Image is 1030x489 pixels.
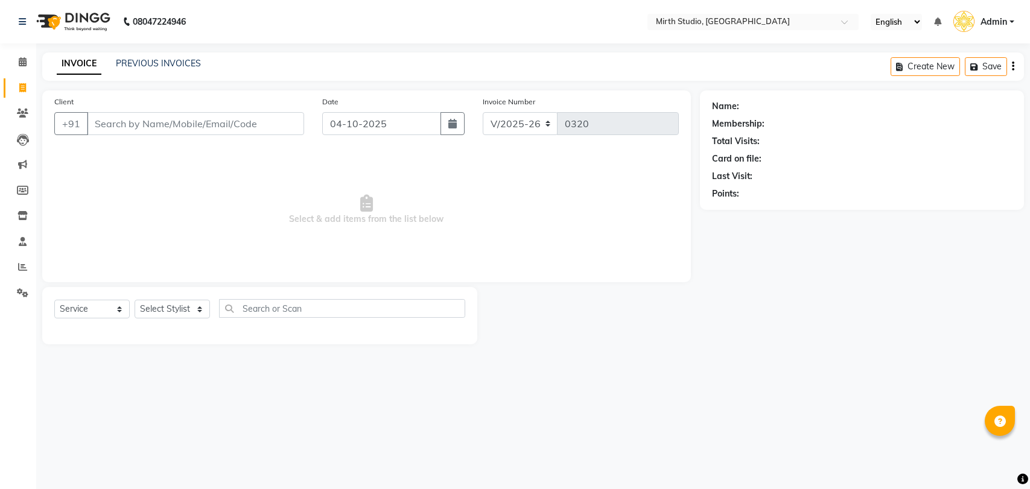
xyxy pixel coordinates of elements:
[483,96,535,107] label: Invoice Number
[712,170,752,183] div: Last Visit:
[54,112,88,135] button: +91
[322,96,339,107] label: Date
[133,5,186,39] b: 08047224946
[712,153,761,165] div: Card on file:
[712,100,739,113] div: Name:
[87,112,304,135] input: Search by Name/Mobile/Email/Code
[965,57,1007,76] button: Save
[953,11,974,32] img: Admin
[31,5,113,39] img: logo
[712,135,760,148] div: Total Visits:
[712,118,765,130] div: Membership:
[116,58,201,69] a: PREVIOUS INVOICES
[54,96,74,107] label: Client
[54,150,679,270] span: Select & add items from the list below
[712,188,739,200] div: Points:
[981,16,1007,28] span: Admin
[57,53,101,75] a: INVOICE
[891,57,960,76] button: Create New
[219,299,465,318] input: Search or Scan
